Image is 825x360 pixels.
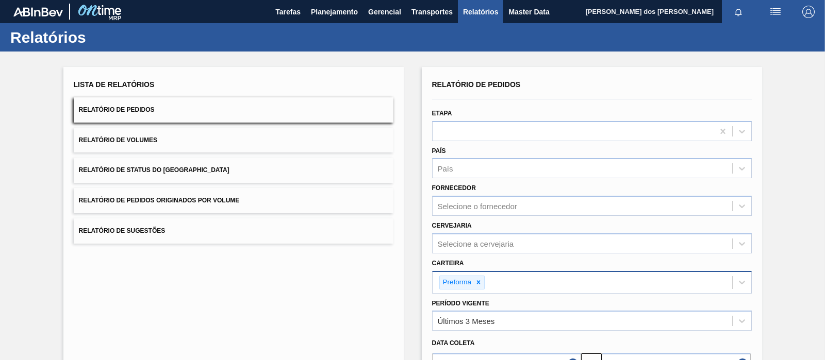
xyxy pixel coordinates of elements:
[79,227,166,234] span: Relatório de Sugestões
[74,188,393,213] button: Relatório de Pedidos Originados por Volume
[438,239,514,248] div: Selecione a cervejaria
[74,158,393,183] button: Relatório de Status do [GEOGRAPHIC_DATA]
[411,6,453,18] span: Transportes
[508,6,549,18] span: Master Data
[722,5,755,19] button: Notificações
[438,202,517,211] div: Selecione o fornecedor
[79,166,229,174] span: Relatório de Status do [GEOGRAPHIC_DATA]
[432,147,446,155] label: País
[463,6,498,18] span: Relatórios
[79,106,155,113] span: Relatório de Pedidos
[275,6,301,18] span: Tarefas
[432,110,452,117] label: Etapa
[74,128,393,153] button: Relatório de Volumes
[769,6,782,18] img: userActions
[432,339,475,347] span: Data coleta
[438,164,453,173] div: País
[311,6,358,18] span: Planejamento
[440,276,473,289] div: Preforma
[10,31,193,43] h1: Relatórios
[432,300,489,307] label: Período Vigente
[432,260,464,267] label: Carteira
[74,218,393,244] button: Relatório de Sugestões
[432,80,521,89] span: Relatório de Pedidos
[79,136,157,144] span: Relatório de Volumes
[432,222,472,229] label: Cervejaria
[368,6,401,18] span: Gerencial
[432,184,476,192] label: Fornecedor
[74,97,393,123] button: Relatório de Pedidos
[13,7,63,16] img: TNhmsLtSVTkK8tSr43FrP2fwEKptu5GPRR3wAAAABJRU5ErkJggg==
[79,197,240,204] span: Relatório de Pedidos Originados por Volume
[74,80,155,89] span: Lista de Relatórios
[438,317,495,325] div: Últimos 3 Meses
[802,6,815,18] img: Logout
